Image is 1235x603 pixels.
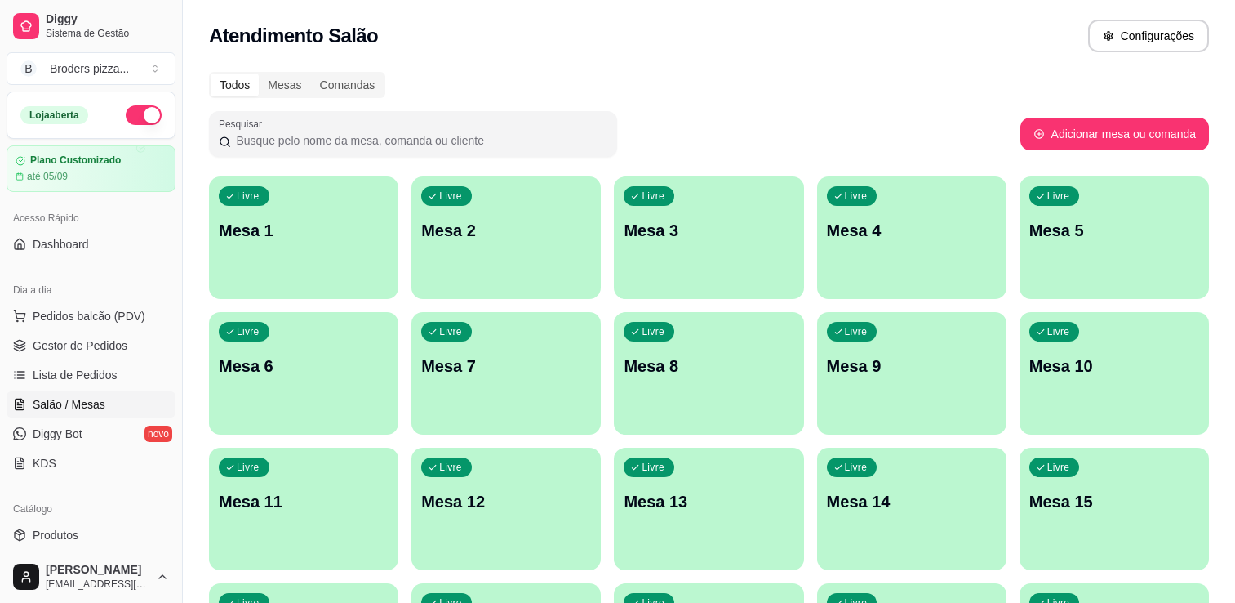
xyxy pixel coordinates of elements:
[231,132,607,149] input: Pesquisar
[7,333,175,359] a: Gestor de Pedidos
[7,450,175,476] a: KDS
[439,325,462,338] p: Livre
[827,219,997,242] p: Mesa 4
[33,527,78,543] span: Produtos
[817,176,1006,299] button: LivreMesa 4
[1029,490,1199,513] p: Mesa 15
[237,190,260,203] p: Livre
[1088,20,1209,52] button: Configurações
[7,277,175,303] div: Dia a dia
[46,578,149,591] span: [EMAIL_ADDRESS][DOMAIN_NAME]
[827,355,997,377] p: Mesa 9
[827,490,997,513] p: Mesa 14
[1020,312,1209,435] button: LivreMesa 10
[411,448,601,570] button: LivreMesa 12
[209,176,398,299] button: LivreMesa 1
[33,455,56,471] span: KDS
[411,176,601,299] button: LivreMesa 2
[219,117,268,131] label: Pesquisar
[33,396,105,413] span: Salão / Mesas
[642,190,664,203] p: Livre
[439,461,462,474] p: Livre
[7,391,175,418] a: Salão / Mesas
[219,490,389,513] p: Mesa 11
[46,12,169,27] span: Diggy
[50,60,129,77] div: Broders pizza ...
[209,448,398,570] button: LivreMesa 11
[642,461,664,474] p: Livre
[1020,176,1209,299] button: LivreMesa 5
[624,219,793,242] p: Mesa 3
[219,355,389,377] p: Mesa 6
[33,367,118,383] span: Lista de Pedidos
[624,490,793,513] p: Mesa 13
[439,190,462,203] p: Livre
[1047,190,1070,203] p: Livre
[259,74,310,96] div: Mesas
[614,448,803,570] button: LivreMesa 13
[126,105,162,125] button: Alterar Status
[642,325,664,338] p: Livre
[33,337,127,354] span: Gestor de Pedidos
[209,312,398,435] button: LivreMesa 6
[209,23,378,49] h2: Atendimento Salão
[421,355,591,377] p: Mesa 7
[845,461,868,474] p: Livre
[7,522,175,548] a: Produtos
[1029,355,1199,377] p: Mesa 10
[33,236,89,252] span: Dashboard
[27,170,68,183] article: até 05/09
[7,303,175,329] button: Pedidos balcão (PDV)
[1047,461,1070,474] p: Livre
[845,325,868,338] p: Livre
[1029,219,1199,242] p: Mesa 5
[7,52,175,85] button: Select a team
[7,7,175,46] a: DiggySistema de Gestão
[46,563,149,578] span: [PERSON_NAME]
[1047,325,1070,338] p: Livre
[614,312,803,435] button: LivreMesa 8
[411,312,601,435] button: LivreMesa 7
[33,426,82,442] span: Diggy Bot
[219,219,389,242] p: Mesa 1
[624,355,793,377] p: Mesa 8
[1020,118,1209,150] button: Adicionar mesa ou comanda
[311,74,384,96] div: Comandas
[237,461,260,474] p: Livre
[33,308,145,324] span: Pedidos balcão (PDV)
[30,154,121,167] article: Plano Customizado
[7,557,175,596] button: [PERSON_NAME][EMAIL_ADDRESS][DOMAIN_NAME]
[7,145,175,192] a: Plano Customizadoaté 05/09
[7,362,175,388] a: Lista de Pedidos
[421,219,591,242] p: Mesa 2
[211,74,259,96] div: Todos
[614,176,803,299] button: LivreMesa 3
[421,490,591,513] p: Mesa 12
[1020,448,1209,570] button: LivreMesa 15
[7,421,175,447] a: Diggy Botnovo
[845,190,868,203] p: Livre
[46,27,169,40] span: Sistema de Gestão
[7,231,175,257] a: Dashboard
[817,312,1006,435] button: LivreMesa 9
[20,60,37,77] span: B
[237,325,260,338] p: Livre
[20,106,88,124] div: Loja aberta
[7,496,175,522] div: Catálogo
[817,448,1006,570] button: LivreMesa 14
[7,205,175,231] div: Acesso Rápido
